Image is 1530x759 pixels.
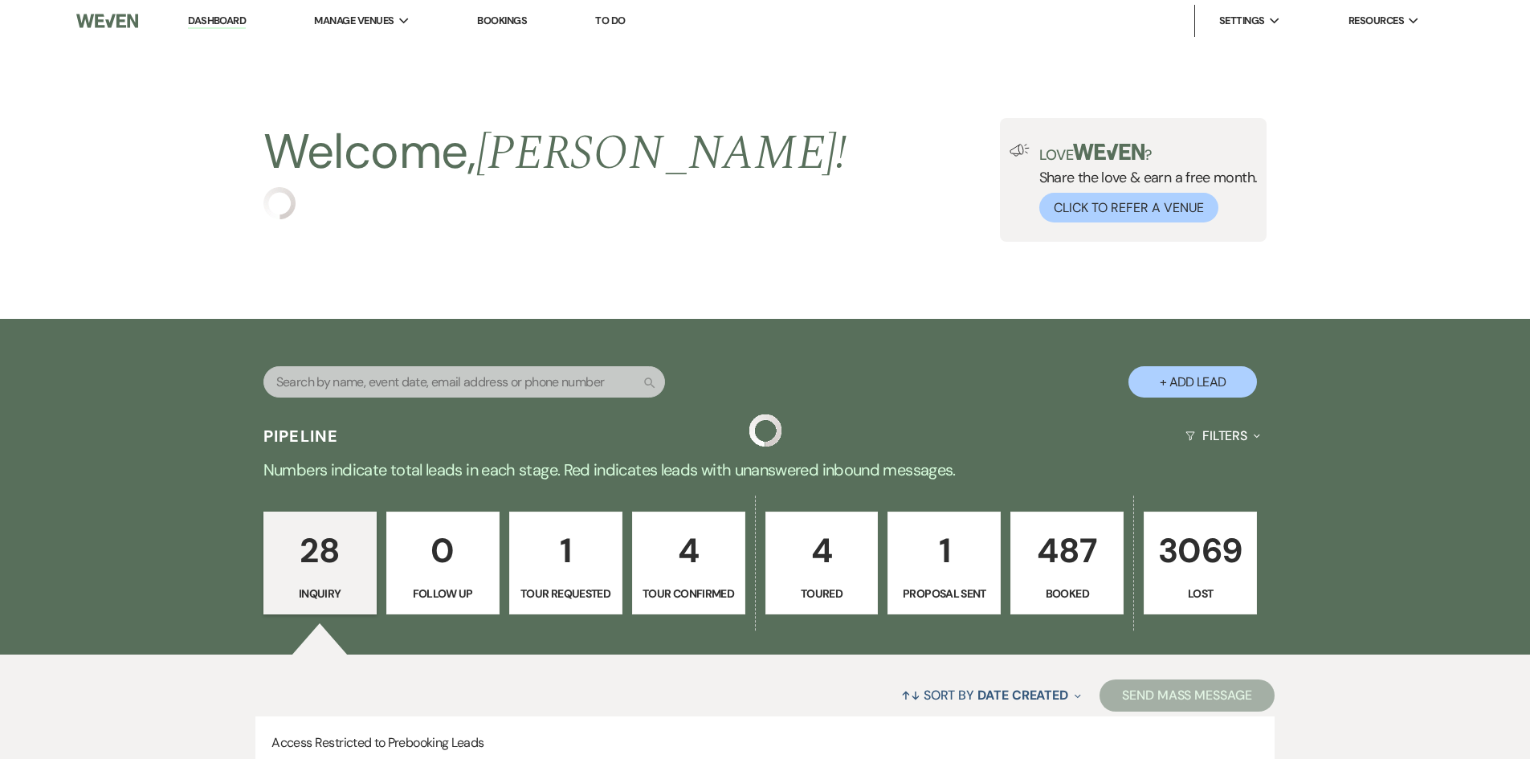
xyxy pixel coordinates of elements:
[1144,512,1257,614] a: 3069Lost
[898,524,990,577] p: 1
[632,512,745,614] a: 4Tour Confirmed
[397,585,489,602] p: Follow Up
[776,585,868,602] p: Toured
[977,687,1068,704] span: Date Created
[1348,13,1404,29] span: Resources
[1039,144,1258,162] p: Love ?
[1030,144,1258,222] div: Share the love & earn a free month.
[188,14,246,29] a: Dashboard
[765,512,879,614] a: 4Toured
[898,585,990,602] p: Proposal Sent
[901,687,920,704] span: ↑↓
[263,118,847,187] h2: Welcome,
[1010,144,1030,157] img: loud-speaker-illustration.svg
[1219,13,1265,29] span: Settings
[314,13,394,29] span: Manage Venues
[274,585,366,602] p: Inquiry
[595,14,625,27] a: To Do
[187,457,1344,483] p: Numbers indicate total leads in each stage. Red indicates leads with unanswered inbound messages.
[76,4,137,38] img: Weven Logo
[386,512,500,614] a: 0Follow Up
[643,585,735,602] p: Tour Confirmed
[263,512,377,614] a: 28Inquiry
[643,524,735,577] p: 4
[520,524,612,577] p: 1
[1073,144,1144,160] img: weven-logo-green.svg
[509,512,622,614] a: 1Tour Requested
[1128,366,1257,398] button: + Add Lead
[749,414,781,447] img: loading spinner
[263,425,339,447] h3: Pipeline
[274,524,366,577] p: 28
[477,14,527,27] a: Bookings
[1021,524,1113,577] p: 487
[1010,512,1124,614] a: 487Booked
[1100,679,1275,712] button: Send Mass Message
[1179,414,1267,457] button: Filters
[1154,524,1246,577] p: 3069
[397,524,489,577] p: 0
[776,524,868,577] p: 4
[520,585,612,602] p: Tour Requested
[476,116,847,190] span: [PERSON_NAME] !
[263,366,665,398] input: Search by name, event date, email address or phone number
[895,674,1087,716] button: Sort By Date Created
[887,512,1001,614] a: 1Proposal Sent
[1039,193,1218,222] button: Click to Refer a Venue
[1154,585,1246,602] p: Lost
[1021,585,1113,602] p: Booked
[263,187,296,219] img: loading spinner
